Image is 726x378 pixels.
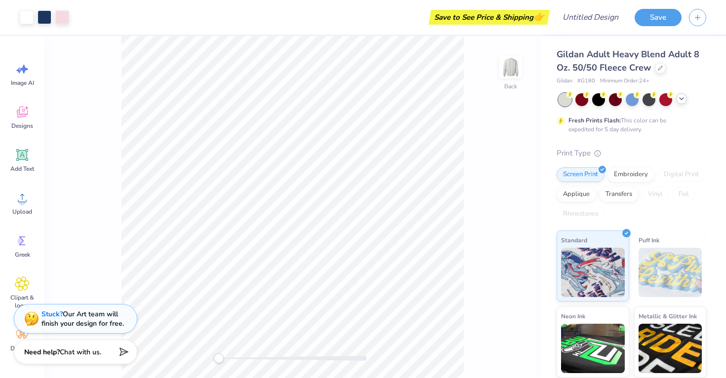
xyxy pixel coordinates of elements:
[599,187,639,202] div: Transfers
[577,77,595,85] span: # G180
[639,235,659,245] span: Puff Ink
[12,208,32,216] span: Upload
[557,48,699,74] span: Gildan Adult Heavy Blend Adult 8 Oz. 50/50 Fleece Crew
[557,167,605,182] div: Screen Print
[11,122,33,130] span: Designs
[501,57,521,77] img: Back
[533,11,544,23] span: 👉
[607,167,654,182] div: Embroidery
[555,7,627,27] input: Untitled Design
[561,235,587,245] span: Standard
[639,311,697,321] span: Metallic & Glitter Ink
[41,309,63,319] strong: Stuck?
[10,344,34,352] span: Decorate
[561,324,625,373] img: Neon Ink
[24,347,60,357] strong: Need help?
[657,167,705,182] div: Digital Print
[557,207,605,222] div: Rhinestones
[635,9,682,26] button: Save
[60,347,101,357] span: Chat with us.
[568,116,621,124] strong: Fresh Prints Flash:
[214,353,224,363] div: Accessibility label
[431,10,547,25] div: Save to See Price & Shipping
[504,82,517,91] div: Back
[568,116,690,134] div: This color can be expedited for 5 day delivery.
[557,187,596,202] div: Applique
[561,311,585,321] span: Neon Ink
[639,248,702,297] img: Puff Ink
[561,248,625,297] img: Standard
[672,187,695,202] div: Foil
[642,187,669,202] div: Vinyl
[15,251,30,259] span: Greek
[41,309,124,328] div: Our Art team will finish your design for free.
[600,77,649,85] span: Minimum Order: 24 +
[557,77,572,85] span: Gildan
[11,79,34,87] span: Image AI
[557,148,706,159] div: Print Type
[639,324,702,373] img: Metallic & Glitter Ink
[10,165,34,173] span: Add Text
[6,294,39,309] span: Clipart & logos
